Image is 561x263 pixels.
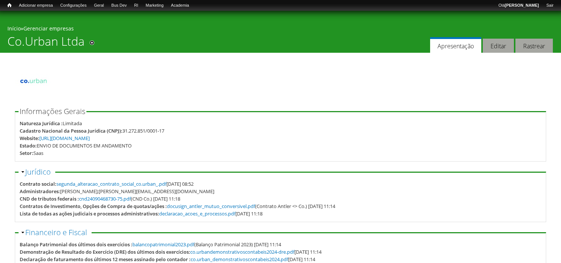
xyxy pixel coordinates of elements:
a: Apresentação [430,37,481,53]
div: Setor: [20,149,33,157]
a: segunda_alteracao_contrato_social_co.urban_.pdf [56,181,166,187]
a: declaracao_acoes_e_processos.pdf [159,210,235,217]
div: Balanço Patrimonial dos últimos dois exercícios : [20,241,132,248]
span: Informações Gerais [20,106,85,116]
a: Adicionar empresa [15,2,57,9]
span: [DATE] 11:14 [191,256,315,263]
div: Website: [20,134,39,142]
a: Sair [542,2,557,9]
div: Saas [33,149,43,157]
a: Início [4,2,15,9]
span: [DATE] 11:14 [190,249,321,255]
a: balancopatrimonial2023.pdf [132,241,194,248]
a: Rastrear [515,39,553,53]
span: [DATE] 08:52 [56,181,194,187]
span: [DATE] 11:18 [159,210,263,217]
a: cnd24090468730-75.pdf [79,195,131,202]
div: Contrato social: [20,180,56,188]
a: Geral [90,2,108,9]
a: Início [7,25,21,32]
span: (Contrato Antler <> Co.) [DATE] 11:14 [167,203,335,210]
a: Olá[PERSON_NAME] [495,2,542,9]
a: docusign_antler_mutuo_conversivel.pdf [167,203,255,210]
span: Início [7,3,11,8]
div: Limitada [63,120,82,127]
div: Cadastro Nacional da Pessoa Jurídica (CNPJ): [20,127,122,134]
a: Financeiro e Fiscal [25,227,87,237]
div: Natureza Jurídica : [20,120,63,127]
div: [PERSON_NAME];[PERSON_NAME][EMAIL_ADDRESS][DOMAIN_NAME] [60,188,214,195]
div: Lista de todas as ações judiciais e processos administrativos: [20,210,159,217]
div: Contratos de Investimento, Opções de Compra de quotas/ações : [20,202,167,210]
a: RI [131,2,142,9]
a: Gerenciar empresas [23,25,74,32]
a: Editar [483,39,514,53]
a: [URL][DOMAIN_NAME] [39,135,90,142]
div: 31.272.851/0001-17 [122,127,164,134]
h1: Co.Urban Ltda [7,34,85,53]
a: Jurídico [25,167,51,177]
strong: [PERSON_NAME] [505,3,539,7]
div: CND de tributos federais : [20,195,79,202]
a: co.urban_demonstrativoscontabeis2024.pdf [191,256,288,263]
a: Academia [167,2,193,9]
div: » [7,25,554,34]
a: Bus Dev [108,2,131,9]
span: (CND Co.) [DATE] 11:18 [79,195,180,202]
a: Marketing [142,2,167,9]
span: (Balanço Patrimonial 2023) [DATE] 11:14 [132,241,281,248]
div: ENVIO DE DOCUMENTOS EM ANDAMENTO [37,142,132,149]
div: Declaração de faturamento dos últimos 12 meses assinado pelo contador : [20,256,191,263]
div: Administradores: [20,188,60,195]
a: co.urbandemonstrativoscontabeis2024-dre.pdf [190,249,294,255]
div: Demonstração de Resultado do Exercício (DRE) dos últimos dois exercícios: [20,248,190,256]
div: Estado: [20,142,37,149]
a: Configurações [57,2,90,9]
